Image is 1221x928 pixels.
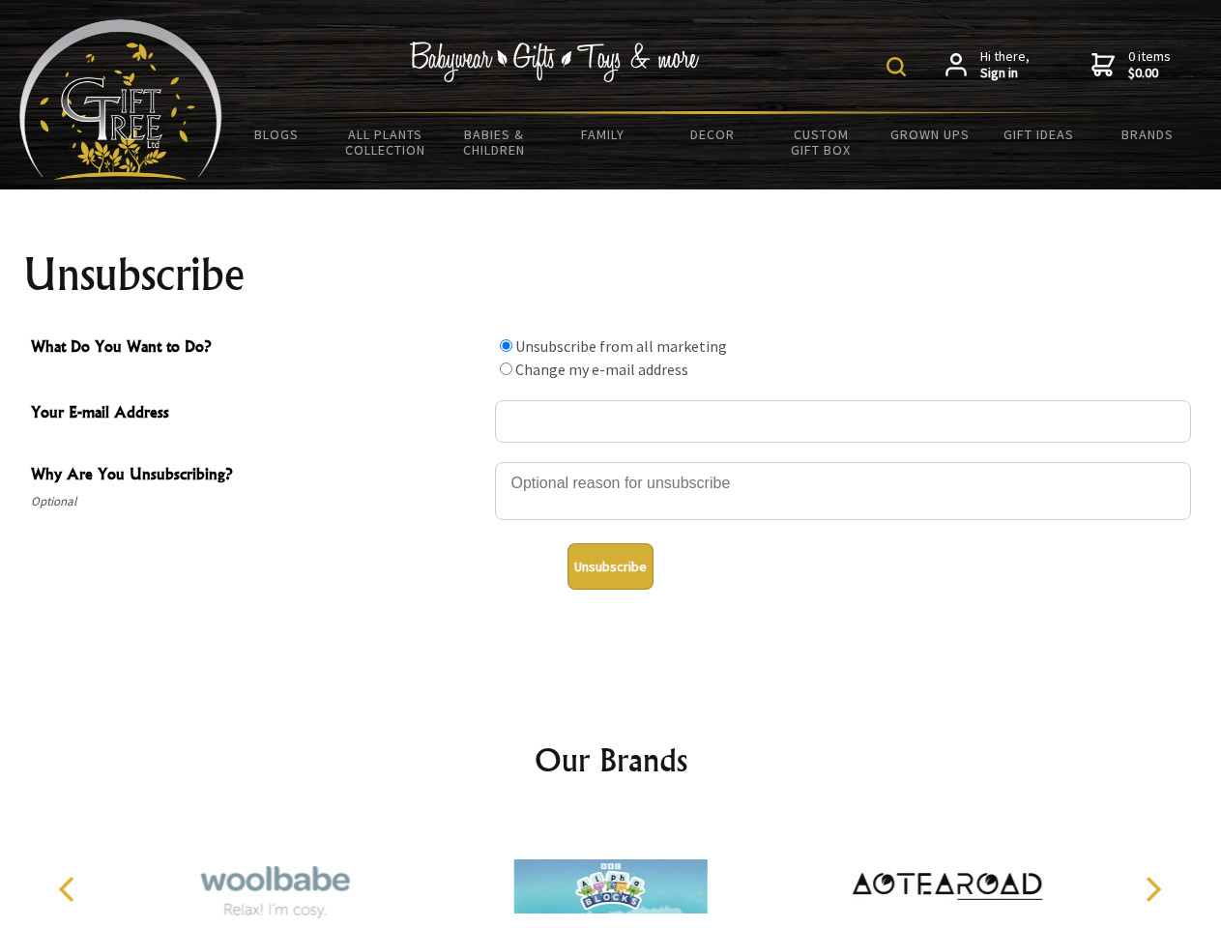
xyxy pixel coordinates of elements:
[980,65,1030,82] strong: Sign in
[222,114,332,155] a: BLOGS
[515,336,727,356] label: Unsubscribe from all marketing
[23,251,1199,298] h1: Unsubscribe
[19,19,222,180] img: Babyware - Gifts - Toys and more...
[48,868,91,911] button: Previous
[1131,868,1174,911] button: Next
[39,737,1183,783] h2: Our Brands
[887,57,906,76] img: product search
[31,334,485,362] span: What Do You Want to Do?
[31,462,485,490] span: Why Are You Unsubscribing?
[875,114,984,155] a: Grown Ups
[410,42,700,82] img: Babywear - Gifts - Toys & more
[31,490,485,513] span: Optional
[500,362,512,375] input: What Do You Want to Do?
[980,48,1030,82] span: Hi there,
[1093,114,1203,155] a: Brands
[767,114,876,170] a: Custom Gift Box
[31,400,485,428] span: Your E-mail Address
[515,360,688,379] label: Change my e-mail address
[500,339,512,352] input: What Do You Want to Do?
[984,114,1093,155] a: Gift Ideas
[1128,65,1171,82] strong: $0.00
[1128,47,1171,82] span: 0 items
[495,462,1191,520] textarea: Why Are You Unsubscribing?
[1091,48,1171,82] a: 0 items$0.00
[440,114,549,170] a: Babies & Children
[332,114,441,170] a: All Plants Collection
[495,400,1191,443] input: Your E-mail Address
[945,48,1030,82] a: Hi there,Sign in
[567,543,654,590] button: Unsubscribe
[549,114,658,155] a: Family
[657,114,767,155] a: Decor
